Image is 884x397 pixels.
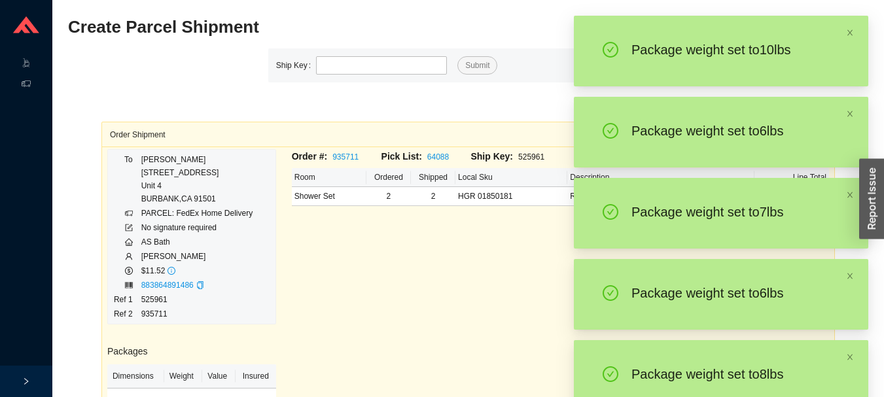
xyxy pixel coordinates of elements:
[427,152,449,162] a: 64088
[470,149,560,164] div: 525961
[168,267,175,275] span: info-circle
[846,110,854,118] span: close
[631,285,826,301] div: Package weight set to 6 lb s
[292,168,366,187] th: Room
[164,364,203,388] th: Weight
[125,238,133,246] span: home
[276,56,316,75] label: Ship Key
[110,122,826,147] div: Order Shipment
[141,153,253,205] div: [PERSON_NAME] [STREET_ADDRESS] Unit 4 BURBANK , CA 91501
[202,364,236,388] th: Value
[631,42,826,58] div: Package weight set to 10 lb s
[125,281,133,289] span: barcode
[846,353,854,361] span: close
[141,235,254,249] td: AS Bath
[141,206,254,220] td: PARCEL: FedEx Home Delivery
[141,220,254,235] td: No signature required
[846,272,854,280] span: close
[292,187,366,206] td: Shower Set
[125,224,133,232] span: form
[381,151,422,162] span: Pick List:
[141,307,254,321] td: 935711
[455,187,567,206] td: HGR 01850181
[567,168,754,187] th: Description
[113,292,141,307] td: Ref 1
[570,190,751,203] div: Rough, iBox Universal Plus with Service Stops, ¾"
[560,149,829,164] div: $176.42
[236,364,276,388] th: Insured
[68,16,668,39] h2: Create Parcel Shipment
[631,204,826,220] div: Package weight set to 7 lb s
[141,249,254,264] td: [PERSON_NAME]
[846,191,854,199] span: close
[366,168,411,187] th: Ordered
[846,29,854,37] span: close
[196,281,204,289] span: copy
[141,264,254,278] td: $11.52
[603,285,618,303] span: check-circle
[22,377,30,385] span: right
[631,123,826,139] div: Package weight set to 6 lb s
[411,168,455,187] th: Shipped
[107,344,276,359] h3: Packages
[125,267,133,275] span: dollar
[603,123,618,141] span: check-circle
[603,204,618,222] span: check-circle
[141,281,194,290] a: 883864891486
[141,292,254,307] td: 525961
[107,364,164,388] th: Dimensions
[292,151,327,162] span: Order #:
[603,42,618,60] span: check-circle
[470,151,513,162] span: Ship Key:
[332,152,359,162] a: 935711
[631,366,826,382] div: Package weight set to 8 lb s
[411,187,455,206] td: 2
[196,279,204,292] div: Copy
[113,307,141,321] td: Ref 2
[455,168,567,187] th: Local Sku
[125,252,133,260] span: user
[457,56,497,75] button: Submit
[366,187,411,206] td: 2
[113,152,141,206] td: To
[603,366,618,385] span: check-circle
